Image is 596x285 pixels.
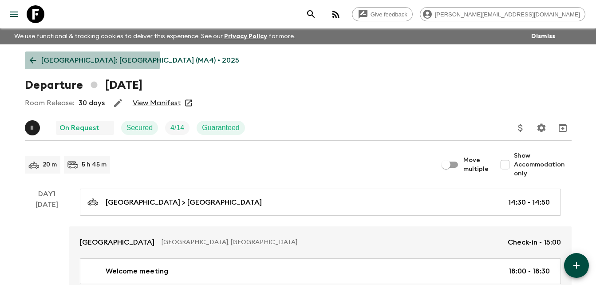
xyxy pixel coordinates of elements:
[165,121,189,135] div: Trip Fill
[508,237,561,248] p: Check-in - 15:00
[463,156,489,174] span: Move multiple
[352,7,413,21] a: Give feedback
[430,11,585,18] span: [PERSON_NAME][EMAIL_ADDRESS][DOMAIN_NAME]
[554,119,572,137] button: Archive (Completed, Cancelled or Unsynced Departures only)
[25,76,142,94] h1: Departure [DATE]
[366,11,412,18] span: Give feedback
[106,266,168,277] p: Welcome meeting
[11,28,299,44] p: We use functional & tracking cookies to deliver this experience. See our for more.
[25,123,42,130] span: Ismail Ingrioui
[512,119,529,137] button: Update Price, Early Bird Discount and Costs
[121,121,158,135] div: Secured
[43,160,57,169] p: 20 m
[508,197,550,208] p: 14:30 - 14:50
[170,123,184,133] p: 4 / 14
[106,197,262,208] p: [GEOGRAPHIC_DATA] > [GEOGRAPHIC_DATA]
[25,98,74,108] p: Room Release:
[514,151,572,178] span: Show Accommodation only
[509,266,550,277] p: 18:00 - 18:30
[533,119,550,137] button: Settings
[224,33,267,40] a: Privacy Policy
[5,5,23,23] button: menu
[41,55,239,66] p: [GEOGRAPHIC_DATA]: [GEOGRAPHIC_DATA] (MA4) • 2025
[25,120,42,135] button: II
[80,237,154,248] p: [GEOGRAPHIC_DATA]
[31,124,34,131] p: I I
[80,189,561,216] a: [GEOGRAPHIC_DATA] > [GEOGRAPHIC_DATA]14:30 - 14:50
[133,99,181,107] a: View Manifest
[25,51,244,69] a: [GEOGRAPHIC_DATA]: [GEOGRAPHIC_DATA] (MA4) • 2025
[80,258,561,284] a: Welcome meeting18:00 - 18:30
[420,7,585,21] div: [PERSON_NAME][EMAIL_ADDRESS][DOMAIN_NAME]
[162,238,501,247] p: [GEOGRAPHIC_DATA], [GEOGRAPHIC_DATA]
[59,123,99,133] p: On Request
[529,30,557,43] button: Dismiss
[202,123,240,133] p: Guaranteed
[79,98,105,108] p: 30 days
[82,160,107,169] p: 5 h 45 m
[25,189,69,199] p: Day 1
[69,226,572,258] a: [GEOGRAPHIC_DATA][GEOGRAPHIC_DATA], [GEOGRAPHIC_DATA]Check-in - 15:00
[302,5,320,23] button: search adventures
[126,123,153,133] p: Secured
